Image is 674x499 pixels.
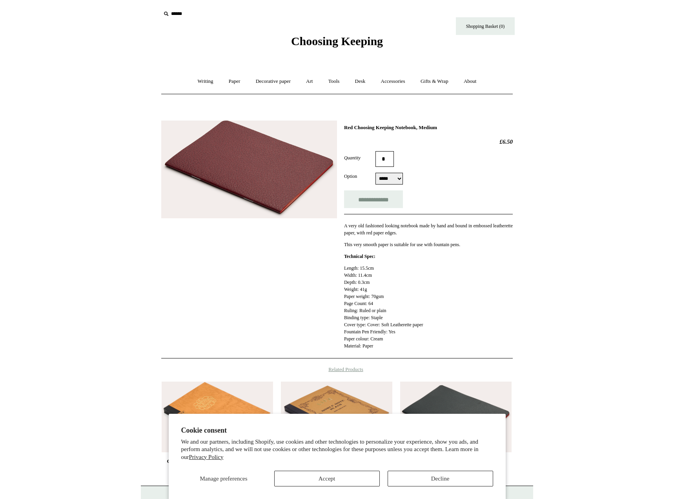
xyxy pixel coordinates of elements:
[222,71,248,92] a: Paper
[456,17,515,35] a: Shopping Basket (0)
[344,254,375,259] strong: Technical Spec:
[281,382,392,452] img: Plain Life Noble Notebook
[181,426,493,435] h2: Cookie consent
[344,241,513,248] p: This very smooth paper is suitable for use with fountain pens.
[348,71,373,92] a: Desk
[344,265,513,349] p: Length: 15.5cm Width: 11.4cm Depth: 0.3cm Weight: 41g Paper weight: 70gsm Page Count: 64 Ruling: ...
[414,71,455,92] a: Gifts & Wrap
[374,71,412,92] a: Accessories
[200,475,247,482] span: Manage preferences
[299,71,320,92] a: Art
[191,71,220,92] a: Writing
[162,457,273,489] a: Choosing Keeping Plain B6 Notebook, Orange Ochre £18.00
[344,124,513,131] h1: Red Choosing Keeping Notebook, Medium
[291,35,383,48] span: Choosing Keeping
[344,154,375,161] label: Quantity
[457,71,484,92] a: About
[162,382,273,452] img: Choosing Keeping Plain B6 Notebook, Orange Ochre
[161,121,337,218] img: Red Choosing Keeping Notebook, Medium
[321,71,347,92] a: Tools
[164,457,271,475] div: Choosing Keeping Plain B6 Notebook, Orange Ochre
[344,173,375,180] label: Option
[249,71,298,92] a: Decorative paper
[181,438,493,461] p: We and our partners, including Shopify, use cookies and other technologies to personalize your ex...
[291,41,383,46] a: Choosing Keeping
[181,471,266,486] button: Manage preferences
[281,382,392,452] a: Plain Life Noble Notebook Plain Life Noble Notebook
[162,382,273,452] a: Choosing Keeping Plain B6 Notebook, Orange Ochre Choosing Keeping Plain B6 Notebook, Orange Ochre
[344,222,513,236] p: A very old fashioned looking notebook made by hand and bound in embossed leatherette paper, with ...
[189,454,224,460] a: Privacy Policy
[274,471,380,486] button: Accept
[400,382,512,452] img: Green Choosing Keeping Notebook, Large
[400,382,512,452] a: Green Choosing Keeping Notebook, Large Green Choosing Keeping Notebook, Large
[141,366,533,373] h4: Related Products
[388,471,493,486] button: Decline
[344,138,513,145] h2: £6.50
